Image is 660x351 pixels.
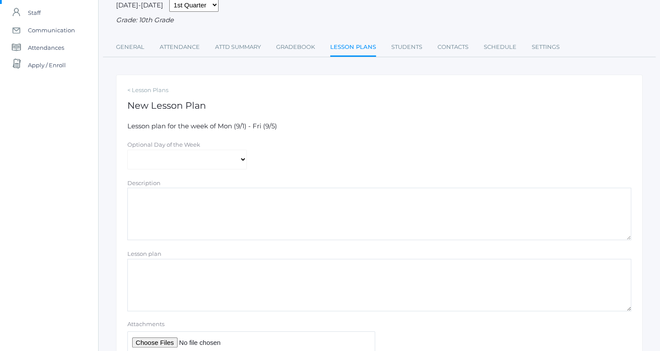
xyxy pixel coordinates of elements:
span: [DATE]-[DATE] [116,1,163,9]
label: Lesson plan [127,250,161,257]
label: Optional Day of the Week [127,141,200,148]
a: Lesson Plans [330,38,376,57]
h1: New Lesson Plan [127,100,631,110]
span: Lesson plan for the week of Mon (9/1) - Fri (9/5) [127,122,277,130]
label: Attachments [127,320,375,329]
label: Description [127,179,161,186]
a: Students [391,38,422,56]
a: Schedule [484,38,516,56]
a: Gradebook [276,38,315,56]
a: Contacts [438,38,468,56]
a: Settings [532,38,560,56]
span: Staff [28,4,41,21]
div: Grade: 10th Grade [116,15,643,25]
span: Communication [28,21,75,39]
span: Apply / Enroll [28,56,66,74]
a: General [116,38,144,56]
span: Attendances [28,39,64,56]
a: Attd Summary [215,38,261,56]
a: < Lesson Plans [127,86,631,95]
a: Attendance [160,38,200,56]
